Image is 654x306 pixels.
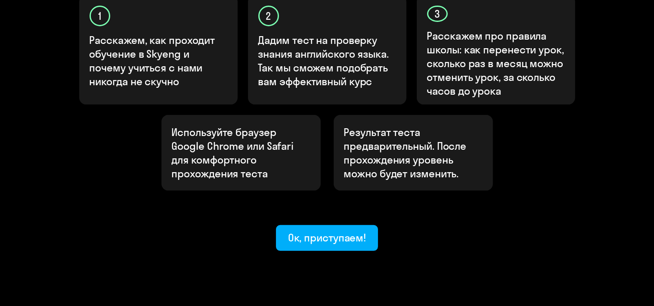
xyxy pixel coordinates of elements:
[172,125,310,180] p: Используйте браузер Google Chrome или Safari для комфортного прохождения теста
[90,6,110,26] div: 1
[288,231,366,244] div: Ок, приступаем!
[258,33,397,88] p: Дадим тест на проверку знания английского языка. Так мы сможем подобрать вам эффективный курс
[258,6,279,26] div: 2
[276,225,378,251] button: Ок, приступаем!
[427,6,448,22] div: 3
[90,33,228,88] p: Расскажем, как проходит обучение в Skyeng и почему учиться с нами никогда не скучно
[344,125,483,180] p: Результат теста предварительный. После прохождения уровень можно будет изменить.
[427,29,566,98] p: Расскажем про правила школы: как перенести урок, сколько раз в месяц можно отменить урок, за скол...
